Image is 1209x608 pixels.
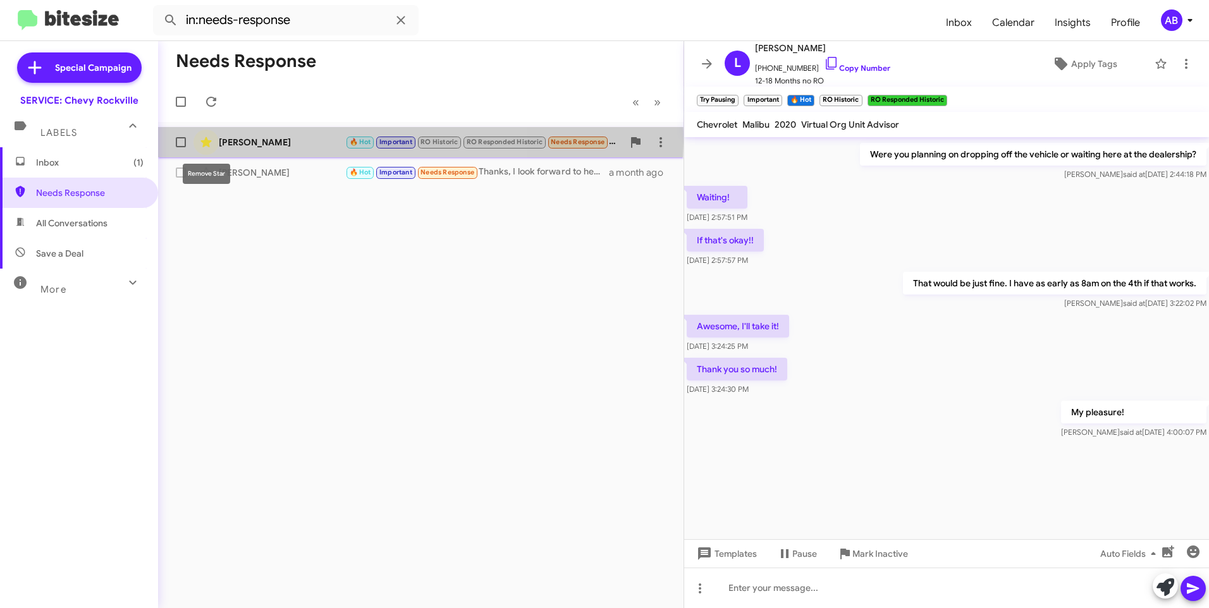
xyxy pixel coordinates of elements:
div: Remove Star [183,164,230,184]
span: Special Campaign [55,61,132,74]
small: 🔥 Hot [787,95,814,106]
button: Previous [625,89,647,115]
div: a month ago [609,166,673,179]
p: My pleasure! [1061,401,1206,423]
span: 2020 [775,119,796,130]
span: Templates [694,542,757,565]
span: All Conversations [36,217,107,229]
span: [PERSON_NAME] [755,40,890,56]
span: L [734,53,741,73]
span: « [632,94,639,110]
div: AB [1161,9,1182,31]
a: Insights [1045,4,1101,41]
span: Apply Tags [1071,52,1117,75]
p: Awesome, I'll take it! [687,315,789,337]
button: Next [646,89,668,115]
span: Malibu [742,119,770,130]
span: said at [1120,427,1142,437]
span: Auto Fields [1100,542,1161,565]
span: Virtual Org Unit Advisor [801,119,899,130]
a: Calendar [982,4,1045,41]
div: SERVICE: Chevy Rockville [20,94,138,107]
span: Needs Response [36,186,144,199]
span: Labels [40,127,77,138]
a: Inbox [936,4,982,41]
span: [PERSON_NAME] [DATE] 2:44:18 PM [1064,169,1206,179]
span: 🔥 Hot [350,138,371,146]
span: Important [379,138,412,146]
span: Important [379,168,412,176]
span: 🔥 Hot [350,168,371,176]
span: Inbox [36,156,144,169]
span: [PERSON_NAME] [DATE] 4:00:07 PM [1061,427,1206,437]
span: RO Historic [420,138,458,146]
span: [PHONE_NUMBER] [755,56,890,75]
span: Mark Inactive [852,542,908,565]
p: Were you planning on dropping off the vehicle or waiting here at the dealership? [860,143,1206,166]
button: AB [1150,9,1195,31]
small: Important [744,95,782,106]
a: Special Campaign [17,52,142,83]
span: [DATE] 2:57:51 PM [687,212,747,222]
div: [PERSON_NAME] [219,136,345,149]
span: Pause [792,542,817,565]
span: Needs Response [551,138,604,146]
span: 12-18 Months no RO [755,75,890,87]
div: Thanks, I look forward to hearing from them. [345,165,609,179]
nav: Page navigation example [625,89,668,115]
button: Auto Fields [1090,542,1171,565]
span: said at [1123,298,1145,308]
small: RO Historic [819,95,862,106]
span: (1) [133,156,144,169]
p: That would be just fine. I have as early as 8am on the 4th if that works. [903,272,1206,295]
span: said at [1123,169,1145,179]
button: Mark Inactive [827,542,918,565]
span: [PERSON_NAME] [DATE] 3:22:02 PM [1064,298,1206,308]
small: RO Responded Historic [868,95,947,106]
span: [DATE] 3:24:30 PM [687,384,749,394]
input: Search [153,5,419,35]
a: Profile [1101,4,1150,41]
small: Try Pausing [697,95,739,106]
span: [DATE] 2:57:57 PM [687,255,748,265]
p: If that's okay!! [687,229,764,252]
span: Save a Deal [36,247,83,260]
span: Needs Response [420,168,474,176]
div: [PERSON_NAME] [219,166,345,179]
button: Templates [684,542,767,565]
p: Waiting! [687,186,747,209]
span: » [654,94,661,110]
div: This is [DATE], right? [345,135,623,149]
span: More [40,284,66,295]
span: RO Responded Historic [467,138,543,146]
h1: Needs Response [176,51,316,71]
a: Copy Number [824,63,890,73]
p: Thank you so much! [687,358,787,380]
button: Apply Tags [1020,52,1148,75]
span: Chevrolet [697,119,737,130]
button: Pause [767,542,827,565]
span: [DATE] 3:24:25 PM [687,341,748,351]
